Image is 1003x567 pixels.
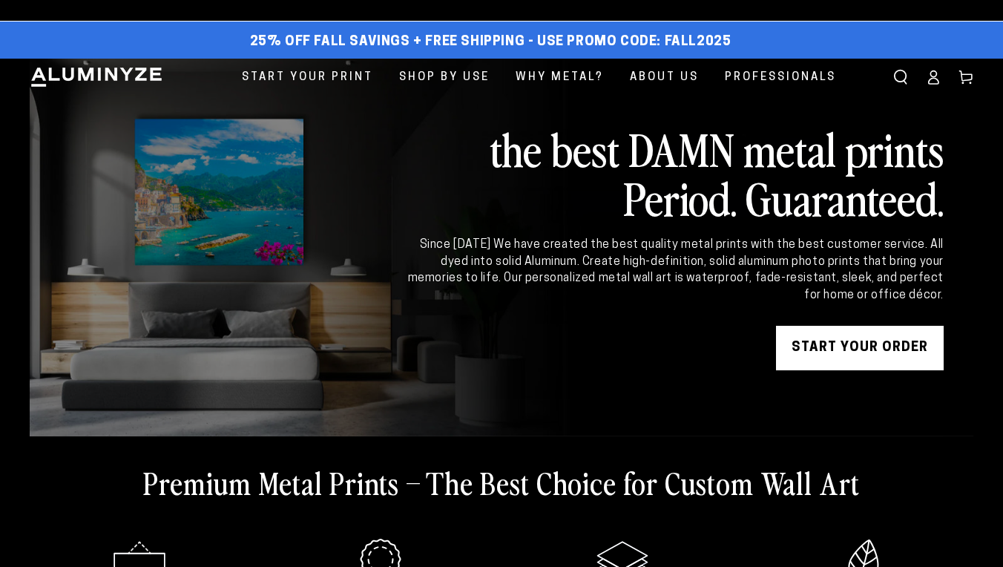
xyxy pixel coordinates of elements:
[776,326,944,370] a: START YOUR Order
[30,66,163,88] img: Aluminyze
[619,59,710,96] a: About Us
[388,59,501,96] a: Shop By Use
[405,237,944,304] div: Since [DATE] We have created the best quality metal prints with the best customer service. All dy...
[143,463,860,502] h2: Premium Metal Prints – The Best Choice for Custom Wall Art
[884,61,917,94] summary: Search our site
[399,68,490,88] span: Shop By Use
[516,68,604,88] span: Why Metal?
[725,68,836,88] span: Professionals
[242,68,373,88] span: Start Your Print
[714,59,847,96] a: Professionals
[630,68,699,88] span: About Us
[250,34,731,50] span: 25% off FALL Savings + Free Shipping - Use Promo Code: FALL2025
[405,124,944,222] h2: the best DAMN metal prints Period. Guaranteed.
[231,59,384,96] a: Start Your Print
[504,59,615,96] a: Why Metal?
